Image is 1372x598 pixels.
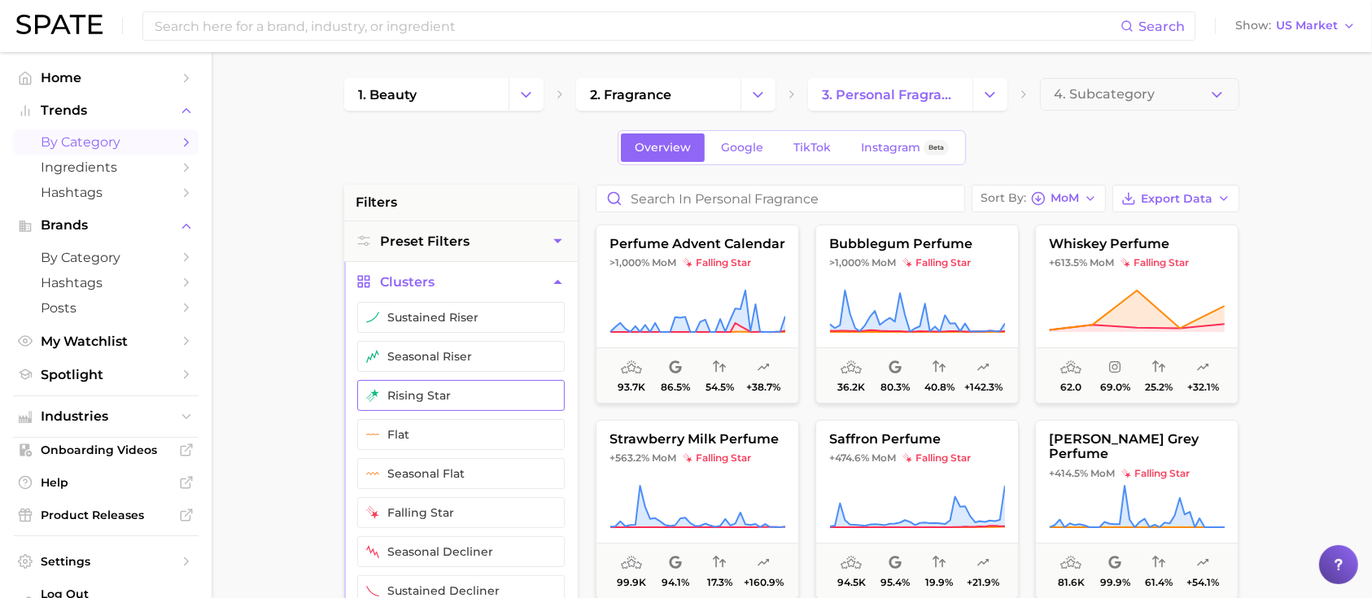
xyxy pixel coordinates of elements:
[1049,256,1087,268] span: +613.5%
[933,553,946,573] span: popularity convergence: Very Low Convergence
[816,237,1018,251] span: bubblegum perfume
[964,382,1003,393] span: +142.3%
[357,536,565,567] button: seasonal decliner
[780,133,845,162] a: TikTok
[652,256,676,269] span: MoM
[596,237,798,251] span: perfume advent calendar
[816,432,1018,447] span: saffron perfume
[596,186,964,212] input: Search in personal fragrance
[1108,553,1121,573] span: popularity share: Google
[356,193,397,212] span: filters
[621,133,705,162] a: Overview
[1121,469,1131,478] img: falling star
[357,458,565,489] button: seasonal flat
[721,141,763,155] span: Google
[41,275,171,290] span: Hashtags
[880,382,910,393] span: 80.3%
[13,65,199,90] a: Home
[837,382,865,393] span: 36.2k
[1100,382,1130,393] span: 69.0%
[1186,577,1219,588] span: +54.1%
[933,358,946,378] span: popularity convergence: Medium Convergence
[889,553,902,573] span: popularity share: Google
[635,141,691,155] span: Overview
[1141,192,1213,206] span: Export Data
[1121,256,1189,269] span: falling star
[596,225,799,404] button: perfume advent calendar>1,000% MoMfalling starfalling star93.7k86.5%54.5%+38.7%
[1152,358,1165,378] span: popularity convergence: Low Convergence
[1138,19,1185,34] span: Search
[610,452,649,464] span: +563.2%
[357,302,565,333] button: sustained riser
[793,141,831,155] span: TikTok
[13,404,199,429] button: Industries
[902,452,971,465] span: falling star
[617,577,646,588] span: 99.9k
[924,382,955,393] span: 40.8%
[13,295,199,321] a: Posts
[1235,21,1271,30] span: Show
[713,553,726,573] span: popularity convergence: Very Low Convergence
[1276,21,1338,30] span: US Market
[41,185,171,200] span: Hashtags
[872,452,896,465] span: MoM
[829,452,869,464] span: +474.6%
[366,467,379,480] img: seasonal flat
[841,553,862,573] span: average monthly popularity: Low Popularity
[902,258,912,268] img: falling star
[621,358,642,378] span: average monthly popularity: Low Popularity
[967,577,999,588] span: +21.9%
[41,409,171,424] span: Industries
[13,470,199,495] a: Help
[880,577,910,588] span: 95.4%
[41,134,171,150] span: by Category
[13,155,199,180] a: Ingredients
[929,141,944,155] span: Beta
[366,545,379,558] img: seasonal decliner
[977,553,990,573] span: popularity predicted growth: Uncertain
[972,78,1007,111] button: Change Category
[683,452,751,465] span: falling star
[618,382,645,393] span: 93.7k
[746,382,780,393] span: +38.7%
[815,225,1019,404] button: bubblegum perfume>1,000% MoMfalling starfalling star36.2k80.3%40.8%+142.3%
[1090,467,1115,480] span: MoM
[13,129,199,155] a: by Category
[576,78,741,111] a: 2. fragrance
[366,311,379,324] img: sustained riser
[621,553,642,573] span: average monthly popularity: Low Popularity
[669,553,682,573] span: popularity share: Google
[41,70,171,85] span: Home
[1145,577,1173,588] span: 61.4%
[41,103,171,118] span: Trends
[706,382,734,393] span: 54.5%
[380,274,435,290] span: Clusters
[1060,358,1081,378] span: average monthly popularity: Very Low Popularity
[1187,382,1219,393] span: +32.1%
[380,234,470,249] span: Preset Filters
[357,380,565,411] button: rising star
[981,194,1026,203] span: Sort By
[972,185,1106,212] button: Sort ByMoM
[41,554,171,569] span: Settings
[596,432,798,447] span: strawberry milk perfume
[13,362,199,387] a: Spotlight
[358,87,417,103] span: 1. beauty
[1040,78,1239,111] button: 4. Subcategory
[41,250,171,265] span: by Category
[41,300,171,316] span: Posts
[707,133,777,162] a: Google
[509,78,544,111] button: Change Category
[889,358,902,378] span: popularity share: Google
[41,508,171,522] span: Product Releases
[902,453,912,463] img: falling star
[925,577,953,588] span: 19.9%
[1035,225,1239,404] button: whiskey perfume+613.5% MoMfalling starfalling star62.069.0%25.2%+32.1%
[41,443,171,457] span: Onboarding Videos
[366,506,379,519] img: falling star
[357,341,565,372] button: seasonal riser
[652,452,676,465] span: MoM
[847,133,963,162] a: InstagramBeta
[1036,432,1238,462] span: [PERSON_NAME] grey perfume
[1060,553,1081,573] span: average monthly popularity: Very Low Popularity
